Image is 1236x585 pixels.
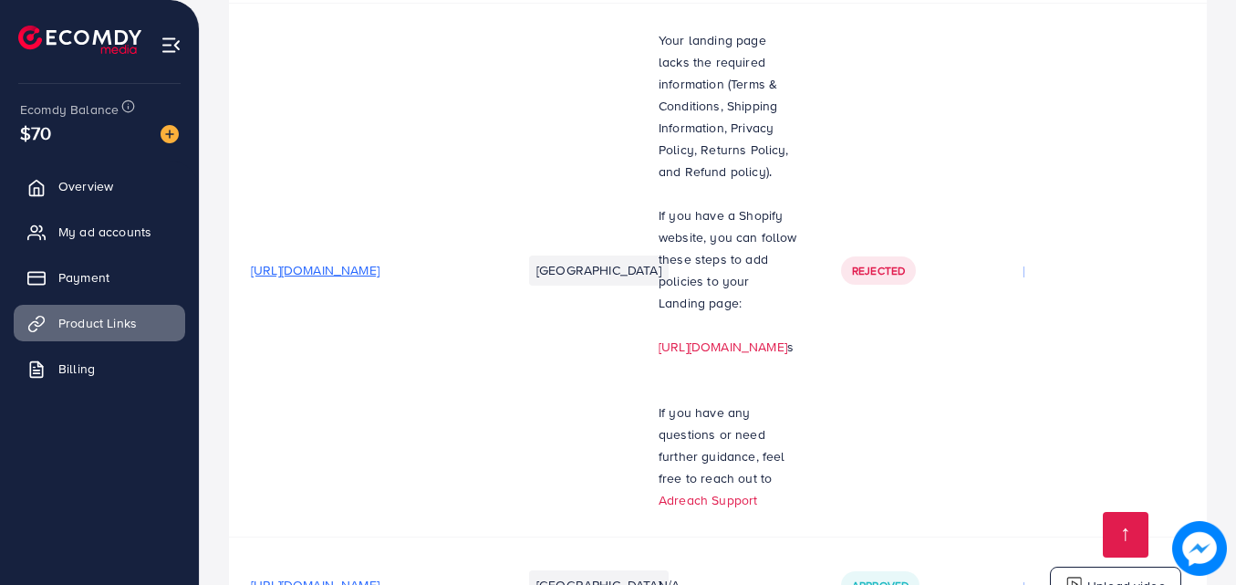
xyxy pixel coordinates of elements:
[14,168,185,204] a: Overview
[659,338,787,356] a: [URL][DOMAIN_NAME]
[251,261,379,279] span: [URL][DOMAIN_NAME]
[18,26,141,54] img: logo
[161,125,179,143] img: image
[58,360,95,378] span: Billing
[14,305,185,341] a: Product Links
[58,177,113,195] span: Overview
[659,403,785,487] span: If you have any questions or need further guidance, feel free to reach out to
[58,314,137,332] span: Product Links
[14,214,185,250] a: My ad accounts
[161,35,182,56] img: menu
[659,206,797,312] span: If you have a Shopify website, you can follow these steps to add policies to your Landing page:
[852,263,905,278] span: Rejected
[787,338,794,356] span: s
[529,256,669,285] li: [GEOGRAPHIC_DATA]
[1172,521,1227,576] img: image
[1023,259,1152,281] p: [URL][DOMAIN_NAME]
[20,120,51,146] span: $70
[659,31,789,181] span: Your landing page lacks the required information (Terms & Conditions, Shipping Information, Priva...
[659,491,757,509] a: Adreach Support
[58,268,109,287] span: Payment
[20,100,119,119] span: Ecomdy Balance
[14,350,185,387] a: Billing
[14,259,185,296] a: Payment
[58,223,151,241] span: My ad accounts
